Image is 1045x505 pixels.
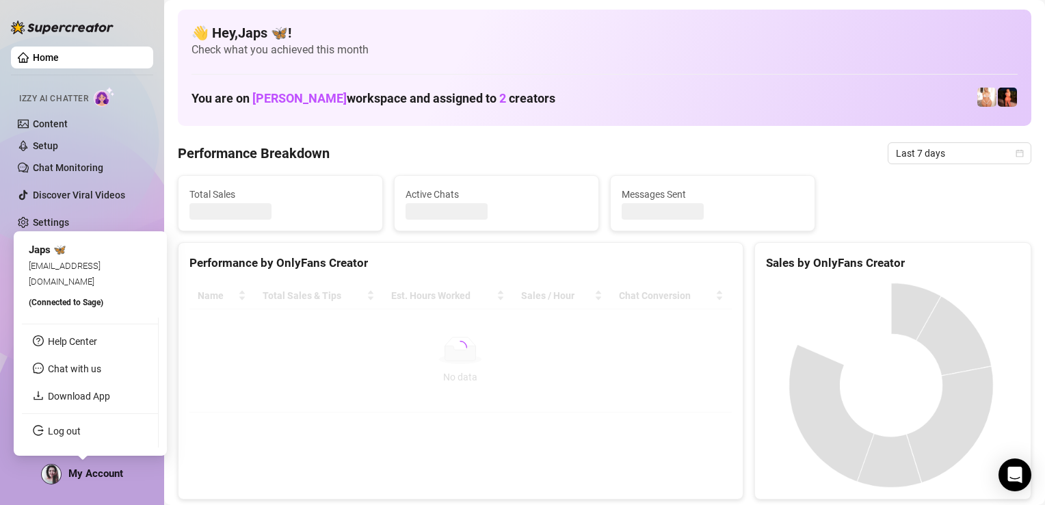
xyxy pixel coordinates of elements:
span: Messages Sent [622,187,804,202]
img: AI Chatter [94,87,115,107]
span: Last 7 days [896,143,1023,164]
span: Izzy AI Chatter [19,92,88,105]
div: Open Intercom Messenger [998,458,1031,491]
span: message [33,363,44,374]
a: Setup [33,140,58,151]
span: Active Chats [406,187,587,202]
img: ACg8ocIrSpwHn_bxyTbBdU-2GTeo7eevXPmyDRaubS3pJtlf3NjpBKE=s96-c [42,465,61,484]
a: Help Center [48,336,97,347]
div: Performance by OnlyFans Creator [189,254,732,272]
a: Discover Viral Videos [33,190,125,200]
a: Content [33,118,68,129]
span: loading [452,339,468,356]
div: Sales by OnlyFans Creator [766,254,1020,272]
span: Check what you achieved this month [191,42,1018,57]
h4: 👋 Hey, Japs 🦋 ! [191,23,1018,42]
h4: Performance Breakdown [178,144,330,163]
span: My Account [68,467,123,480]
a: Download App [48,391,110,402]
li: Log out [22,420,158,442]
h1: You are on workspace and assigned to creators [191,91,555,106]
a: Chat Monitoring [33,162,103,173]
span: 2 [499,91,506,105]
span: [EMAIL_ADDRESS][DOMAIN_NAME] [29,261,101,286]
span: [PERSON_NAME] [252,91,347,105]
img: Sage [977,88,996,107]
span: Chat with us [48,363,101,374]
a: Log out [48,426,81,437]
a: Home [33,52,59,63]
span: (Connected to Sage ) [29,298,103,307]
a: Settings [33,217,69,228]
span: Japs 🦋 [29,244,66,256]
img: SAGE [998,88,1017,107]
span: calendar [1016,149,1024,157]
span: Total Sales [189,187,371,202]
img: logo-BBDzfeDw.svg [11,21,114,34]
